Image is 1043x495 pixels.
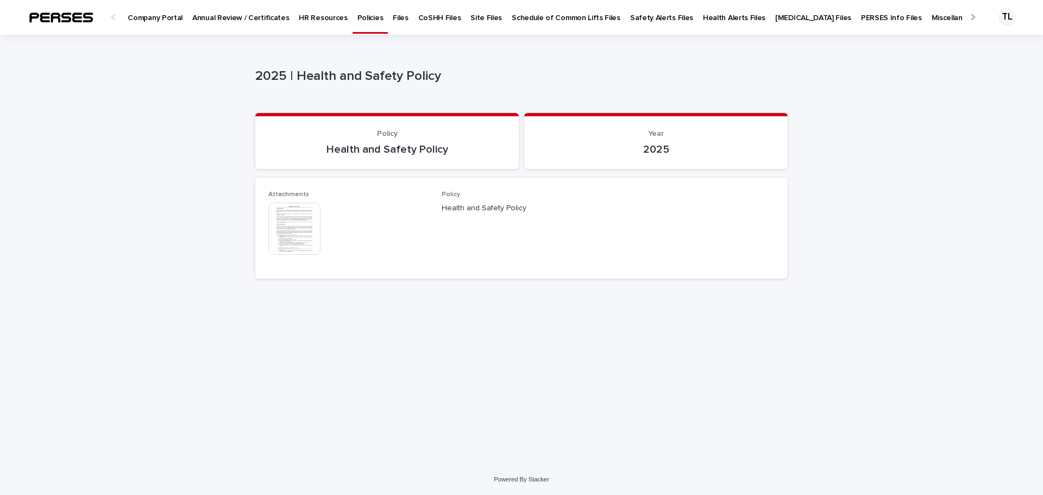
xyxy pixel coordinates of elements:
p: Health and Safety Policy [442,203,602,214]
span: Attachments [268,191,309,198]
a: Powered By Stacker [494,476,549,483]
div: TL [998,9,1016,26]
img: tSkXltGzRgGXHrgo7SoP [22,7,100,28]
span: Policy [442,191,460,198]
p: 2025 | Health and Safety Policy [255,68,783,84]
span: Policy [377,130,398,137]
span: Year [648,130,664,137]
p: 2025 [537,143,775,156]
p: Health and Safety Policy [268,143,506,156]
